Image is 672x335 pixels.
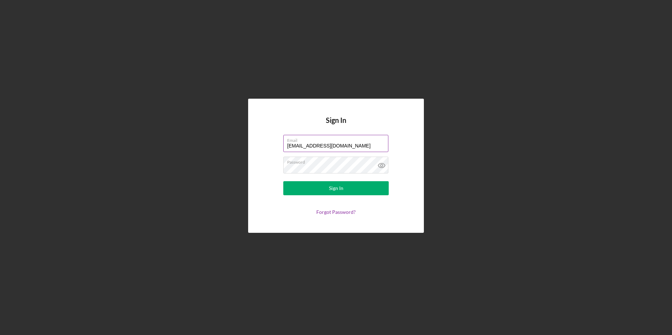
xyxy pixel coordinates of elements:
[287,135,388,143] label: Email
[287,157,388,165] label: Password
[316,209,356,215] a: Forgot Password?
[329,181,343,195] div: Sign In
[326,116,346,135] h4: Sign In
[283,181,389,195] button: Sign In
